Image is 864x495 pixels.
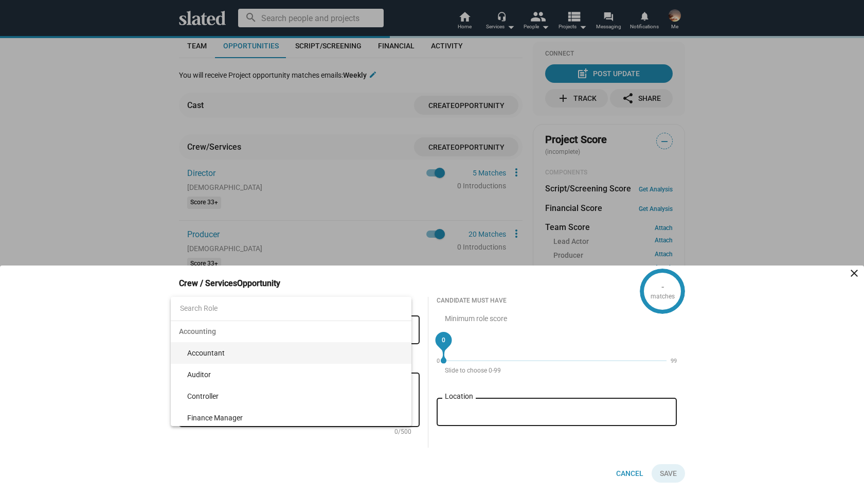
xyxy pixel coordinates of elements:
span: Auditor [187,364,403,385]
input: Search Role [171,296,411,321]
span: Controller [187,385,403,407]
span: Finance Manager [187,407,403,429]
span: Accountant [187,342,403,364]
span: Accounting [171,321,411,342]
